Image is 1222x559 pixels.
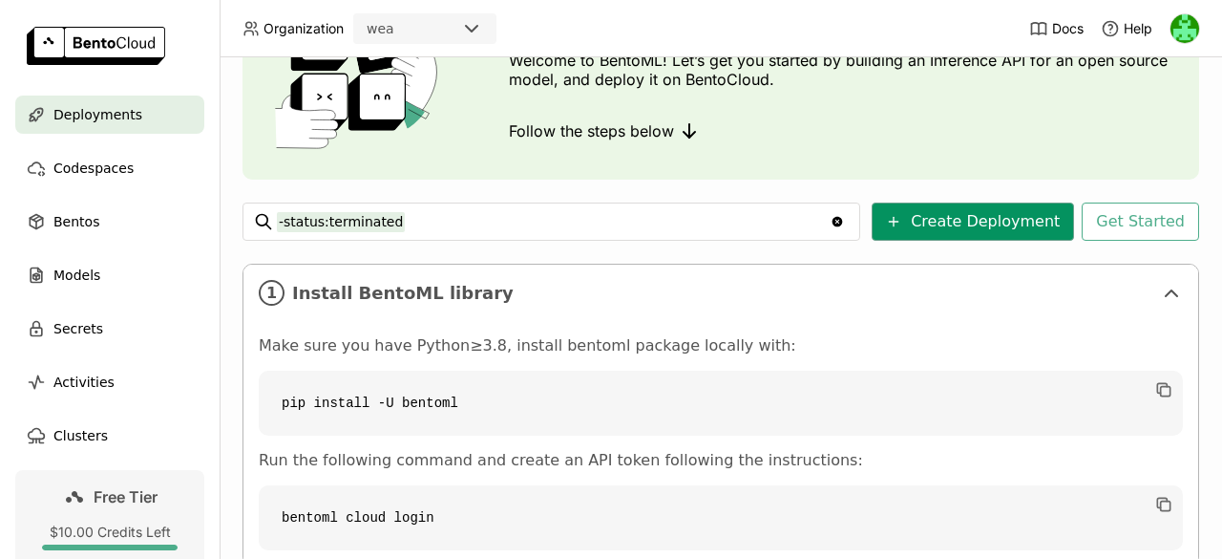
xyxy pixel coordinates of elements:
p: Make sure you have Python≥3.8, install bentoml package locally with: [259,336,1183,355]
a: Docs [1029,19,1084,38]
div: $10.00 Credits Left [31,524,189,541]
div: 1Install BentoML library [243,265,1198,321]
a: Deployments [15,96,204,134]
a: Codespaces [15,149,204,187]
span: Models [53,264,100,287]
span: Bentos [53,210,99,233]
button: Create Deployment [872,203,1074,241]
span: Help [1124,20,1152,37]
span: Activities [53,371,115,394]
a: Bentos [15,203,204,241]
img: aa rr [1170,14,1199,43]
p: Run the following command and create an API token following the instructions: [259,451,1183,470]
span: Docs [1052,20,1084,37]
input: Search [277,206,830,237]
div: Help [1101,19,1152,38]
div: wea [367,19,394,38]
code: pip install -U bentoml [259,371,1183,436]
input: Selected wea. [396,20,398,39]
a: Activities [15,363,204,401]
span: Codespaces [53,157,134,180]
button: Get Started [1082,203,1199,241]
code: bentoml cloud login [259,485,1183,550]
img: cover onboarding [258,6,463,149]
img: logo [27,27,165,65]
span: Clusters [53,424,108,447]
span: Secrets [53,317,103,340]
p: Welcome to BentoML! Let’s get you started by building an Inference API for an open source model, ... [509,51,1184,89]
span: Follow the steps below [509,121,674,140]
i: 1 [259,280,284,306]
svg: Clear value [830,214,845,229]
a: Secrets [15,310,204,348]
span: Install BentoML library [292,283,1152,304]
span: Organization [263,20,344,37]
a: Models [15,256,204,294]
span: Deployments [53,103,142,126]
a: Clusters [15,417,204,455]
span: Free Tier [94,487,158,506]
